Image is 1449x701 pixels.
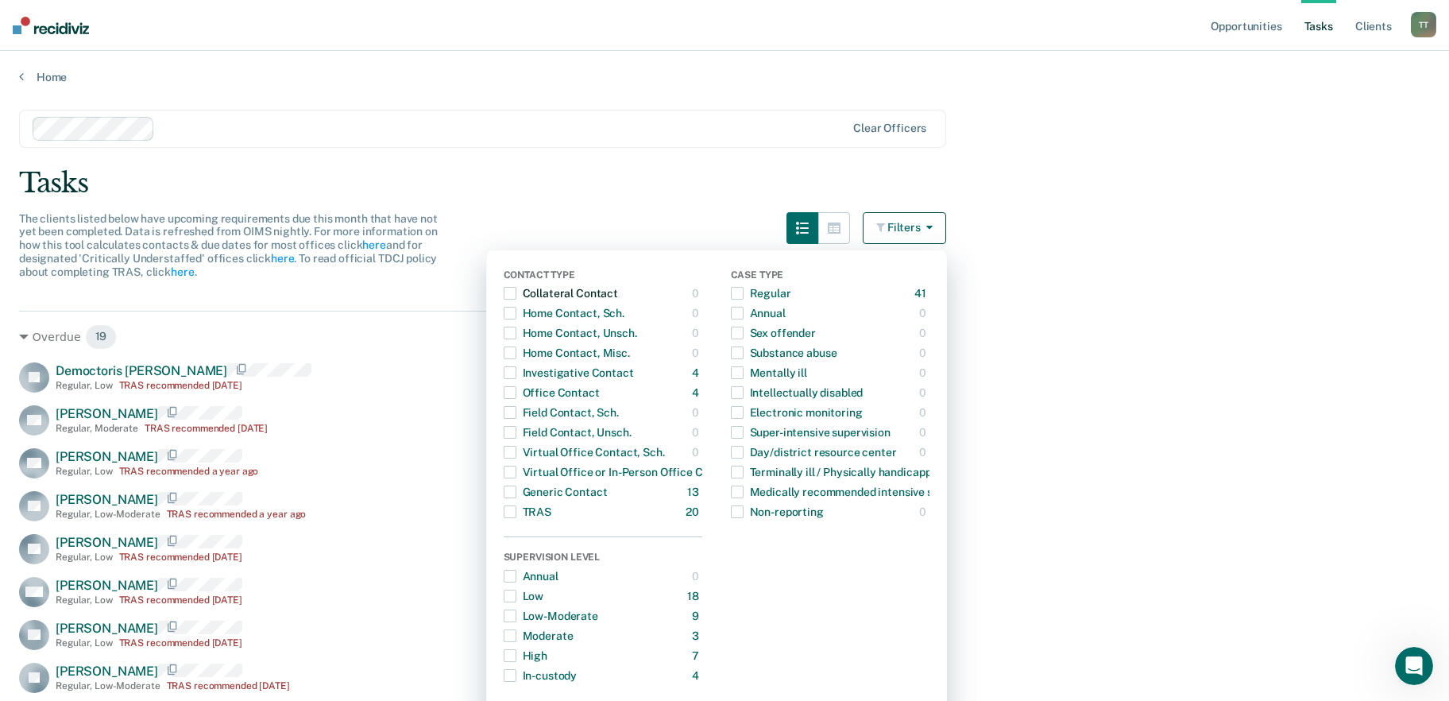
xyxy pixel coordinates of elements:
[919,340,929,366] div: 0
[504,420,632,445] div: Field Contact, Unsch.
[56,594,113,606] div: Regular , Low
[504,583,544,609] div: Low
[731,479,986,505] div: Medically recommended intensive supervision
[119,637,242,649] div: TRAS recommended [DATE]
[692,380,702,405] div: 4
[504,440,665,465] div: Virtual Office Contact, Sch.
[919,380,929,405] div: 0
[171,265,194,278] a: here
[919,400,929,425] div: 0
[687,479,702,505] div: 13
[271,252,294,265] a: here
[919,320,929,346] div: 0
[692,643,702,668] div: 7
[504,499,551,525] div: TRAS
[56,492,158,507] span: [PERSON_NAME]
[13,17,89,34] img: Recidiviz
[692,400,702,425] div: 0
[119,380,242,391] div: TRAS recommended [DATE]
[919,499,929,525] div: 0
[145,423,268,434] div: TRAS recommended [DATE]
[56,637,113,649] div: Regular , Low
[731,281,791,306] div: Regular
[504,400,619,425] div: Field Contact, Sch.
[731,269,929,284] div: Case Type
[731,420,891,445] div: Super-intensive supervision
[167,680,290,691] div: TRAS recommended [DATE]
[731,300,786,326] div: Annual
[731,499,824,525] div: Non-reporting
[919,300,929,326] div: 0
[119,552,242,563] div: TRAS recommended [DATE]
[56,406,158,421] span: [PERSON_NAME]
[692,623,702,649] div: 3
[504,479,608,505] div: Generic Contact
[119,594,242,606] div: TRAS recommended [DATE]
[919,440,929,465] div: 0
[692,603,702,629] div: 9
[1411,12,1436,37] div: T T
[731,400,863,425] div: Electronic monitoring
[731,340,837,366] div: Substance abuse
[56,535,158,550] span: [PERSON_NAME]
[692,320,702,346] div: 0
[19,70,1430,84] a: Home
[504,340,630,366] div: Home Contact, Misc.
[504,663,578,688] div: In-custody
[731,320,816,346] div: Sex offender
[56,578,158,593] span: [PERSON_NAME]
[692,360,702,385] div: 4
[362,238,385,251] a: here
[692,281,702,306] div: 0
[919,420,929,445] div: 0
[504,603,598,629] div: Low-Moderate
[56,552,113,563] div: Regular , Low
[504,360,634,385] div: Investigative Contact
[504,269,702,284] div: Contact Type
[863,212,947,244] button: Filters
[504,380,600,405] div: Office Contact
[919,360,929,385] div: 0
[56,449,158,464] span: [PERSON_NAME]
[853,122,926,135] div: Clear officers
[731,440,897,465] div: Day/district resource center
[692,663,702,688] div: 4
[85,324,118,350] span: 19
[56,509,160,520] div: Regular , Low-Moderate
[731,360,807,385] div: Mentally ill
[731,380,864,405] div: Intellectually disabled
[19,212,438,278] span: The clients listed below have upcoming requirements due this month that have not yet been complet...
[56,363,227,378] span: Democtoris [PERSON_NAME]
[56,680,160,691] div: Regular , Low-Moderate
[19,167,1430,199] div: Tasks
[692,300,702,326] div: 0
[56,664,158,679] span: [PERSON_NAME]
[692,440,702,465] div: 0
[504,300,624,326] div: Home Contact, Sch.
[56,466,113,477] div: Regular , Low
[1411,12,1436,37] button: TT
[504,320,637,346] div: Home Contact, Unsch.
[692,420,702,445] div: 0
[731,459,945,485] div: Terminally ill / Physically handicapped
[19,324,946,350] div: Overdue 19
[504,459,737,485] div: Virtual Office or In-Person Office Contact
[504,623,574,649] div: Moderate
[56,621,158,636] span: [PERSON_NAME]
[914,281,929,306] div: 41
[167,509,307,520] div: TRAS recommended a year ago
[692,564,702,589] div: 0
[56,380,113,391] div: Regular , Low
[504,281,618,306] div: Collateral Contact
[504,564,558,589] div: Annual
[119,466,259,477] div: TRAS recommended a year ago
[687,583,702,609] div: 18
[1395,647,1433,685] iframe: Intercom live chat
[504,552,702,566] div: Supervision Level
[504,643,547,668] div: High
[686,499,702,525] div: 20
[692,340,702,366] div: 0
[56,423,138,434] div: Regular , Moderate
